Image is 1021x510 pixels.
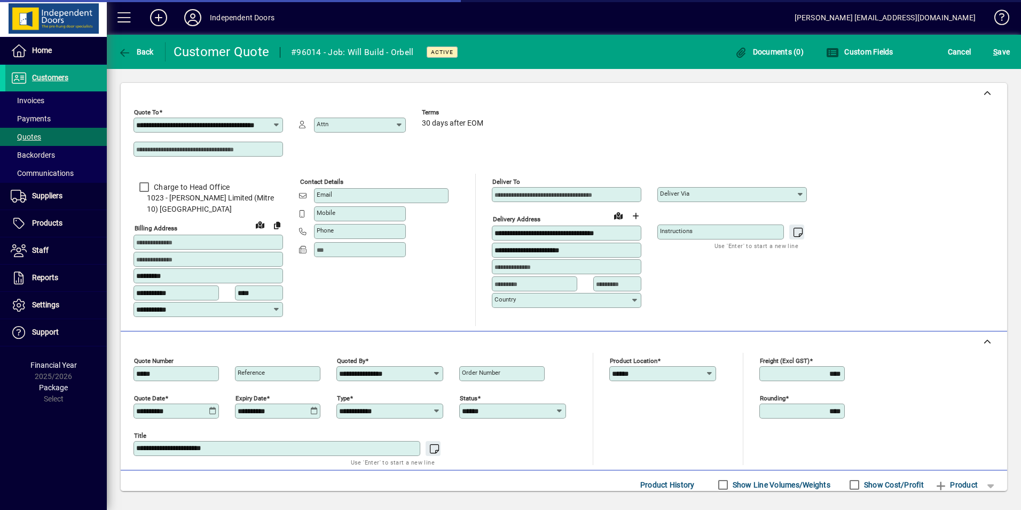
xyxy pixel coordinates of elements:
[610,357,657,364] mat-label: Product location
[118,48,154,56] span: Back
[993,48,998,56] span: S
[32,246,49,254] span: Staff
[422,109,486,116] span: Terms
[142,8,176,27] button: Add
[660,227,693,235] mat-label: Instructions
[460,394,477,401] mat-label: Status
[5,319,107,346] a: Support
[948,43,971,60] span: Cancel
[235,394,266,401] mat-label: Expiry date
[134,394,165,401] mat-label: Quote date
[317,209,335,217] mat-label: Mobile
[462,369,500,376] mat-label: Order number
[640,476,695,493] span: Product History
[11,96,44,105] span: Invoices
[134,431,146,439] mat-label: Title
[826,48,893,56] span: Custom Fields
[734,48,804,56] span: Documents (0)
[823,42,896,61] button: Custom Fields
[39,383,68,392] span: Package
[269,217,286,234] button: Copy to Delivery address
[238,369,265,376] mat-label: Reference
[32,191,62,200] span: Suppliers
[32,46,52,55] span: Home
[862,480,924,490] label: Show Cost/Profit
[5,164,107,182] a: Communications
[5,146,107,164] a: Backorders
[5,128,107,146] a: Quotes
[337,394,350,401] mat-label: Type
[176,8,210,27] button: Profile
[32,219,62,227] span: Products
[11,114,51,123] span: Payments
[317,120,328,128] mat-label: Attn
[929,475,983,494] button: Product
[494,296,516,303] mat-label: Country
[431,49,453,56] span: Active
[5,91,107,110] a: Invoices
[134,109,159,116] mat-label: Quote To
[636,475,699,494] button: Product History
[627,207,644,225] button: Choose address
[11,133,41,141] span: Quotes
[30,361,77,369] span: Financial Year
[610,207,627,224] a: View on map
[134,357,174,364] mat-label: Quote number
[5,210,107,237] a: Products
[252,216,269,233] a: View on map
[731,480,830,490] label: Show Line Volumes/Weights
[5,237,107,264] a: Staff
[5,37,107,64] a: Home
[11,169,74,177] span: Communications
[993,43,1010,60] span: ave
[152,182,230,192] label: Charge to Head Office
[317,191,332,198] mat-label: Email
[174,43,270,60] div: Customer Quote
[760,357,810,364] mat-label: Freight (excl GST)
[492,178,520,186] mat-label: Deliver To
[107,42,166,61] app-page-header-button: Back
[291,44,413,61] div: #96014 - Job: Will Build - Orbell
[760,394,786,401] mat-label: Rounding
[714,239,798,252] mat-hint: Use 'Enter' to start a new line
[5,110,107,128] a: Payments
[934,476,978,493] span: Product
[317,227,334,234] mat-label: Phone
[32,273,58,282] span: Reports
[945,42,974,61] button: Cancel
[11,151,55,159] span: Backorders
[795,9,976,26] div: [PERSON_NAME] [EMAIL_ADDRESS][DOMAIN_NAME]
[660,190,689,197] mat-label: Deliver via
[32,73,68,82] span: Customers
[115,42,156,61] button: Back
[991,42,1012,61] button: Save
[32,328,59,336] span: Support
[210,9,274,26] div: Independent Doors
[422,119,483,128] span: 30 days after EOM
[337,357,365,364] mat-label: Quoted by
[5,183,107,210] a: Suppliers
[5,292,107,319] a: Settings
[133,192,283,215] span: 1023 - [PERSON_NAME] Limited (Mitre 10) [GEOGRAPHIC_DATA]
[32,300,59,309] span: Settings
[5,265,107,291] a: Reports
[351,456,435,468] mat-hint: Use 'Enter' to start a new line
[732,42,806,61] button: Documents (0)
[986,2,1008,37] a: Knowledge Base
